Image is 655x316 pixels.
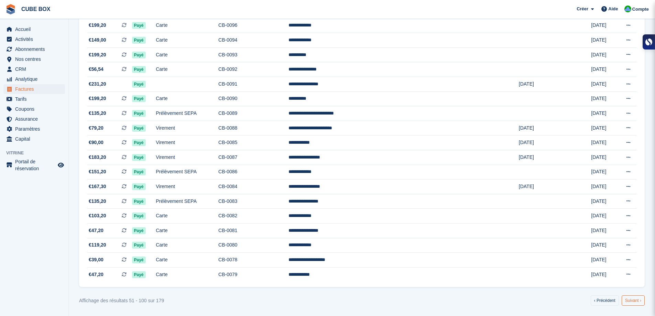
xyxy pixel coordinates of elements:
[624,6,631,12] img: Cube Box
[132,95,146,102] span: Payé
[15,74,56,84] span: Analytique
[156,106,218,121] td: Prélèvement SEPA
[591,194,614,209] td: [DATE]
[89,95,106,102] span: €199,20
[218,106,288,121] td: CB-0089
[89,80,106,88] span: €231,20
[89,36,106,44] span: €149,00
[591,121,614,135] td: [DATE]
[132,125,146,132] span: Payé
[89,241,106,249] span: €119,20
[218,253,288,268] td: CB-0078
[15,104,56,114] span: Coupons
[218,47,288,62] td: CB-0093
[132,110,146,117] span: Payé
[519,150,591,165] td: [DATE]
[591,253,614,268] td: [DATE]
[218,121,288,135] td: CB-0088
[15,84,56,94] span: Factures
[519,77,591,92] td: [DATE]
[132,227,146,234] span: Payé
[218,194,288,209] td: CB-0083
[15,24,56,34] span: Accueil
[156,150,218,165] td: Virement
[3,34,65,44] a: menu
[132,37,146,44] span: Payé
[15,94,56,104] span: Tarifs
[15,34,56,44] span: Activités
[156,18,218,33] td: Carte
[3,44,65,54] a: menu
[591,150,614,165] td: [DATE]
[591,106,614,121] td: [DATE]
[57,161,65,169] a: Boutique d'aperçu
[591,179,614,194] td: [DATE]
[3,84,65,94] a: menu
[3,94,65,104] a: menu
[591,77,614,92] td: [DATE]
[132,271,146,278] span: Payé
[577,6,588,12] span: Créer
[89,124,103,132] span: €79,20
[156,47,218,62] td: Carte
[218,179,288,194] td: CB-0084
[15,134,56,144] span: Capital
[15,114,56,124] span: Assurance
[6,150,68,156] span: Vitrine
[519,179,591,194] td: [DATE]
[132,81,146,88] span: Payé
[89,271,103,278] span: €47,20
[132,183,146,190] span: Payé
[632,6,649,13] span: Compte
[89,66,103,73] span: €56,54
[89,51,106,58] span: €199,20
[591,18,614,33] td: [DATE]
[89,227,103,234] span: €47,20
[89,110,106,117] span: €135,20
[3,54,65,64] a: menu
[156,238,218,253] td: Carte
[132,213,146,219] span: Payé
[89,168,106,175] span: €151,20
[591,267,614,282] td: [DATE]
[3,24,65,34] a: menu
[156,91,218,106] td: Carte
[132,242,146,249] span: Payé
[6,4,16,14] img: stora-icon-8386f47178a22dfd0bd8f6a31ec36ba5ce8667c1dd55bd0f319d3a0aa187defe.svg
[589,295,646,306] nav: Pages
[3,64,65,74] a: menu
[591,238,614,253] td: [DATE]
[132,257,146,263] span: Payé
[15,124,56,134] span: Paramètres
[3,124,65,134] a: menu
[89,154,106,161] span: €183,20
[156,179,218,194] td: Virement
[132,198,146,205] span: Payé
[89,212,106,219] span: €103,20
[156,194,218,209] td: Prélèvement SEPA
[591,295,619,306] a: Précédent
[218,91,288,106] td: CB-0090
[79,297,164,304] div: Affichage des résultats 51 - 100 sur 179
[156,267,218,282] td: Carte
[3,114,65,124] a: menu
[89,183,106,190] span: €167,30
[15,158,56,172] span: Portail de réservation
[89,256,103,263] span: €39,00
[15,54,56,64] span: Nos centres
[3,134,65,144] a: menu
[218,165,288,179] td: CB-0086
[156,33,218,48] td: Carte
[218,267,288,282] td: CB-0079
[591,47,614,62] td: [DATE]
[89,22,106,29] span: €199,20
[218,33,288,48] td: CB-0094
[591,135,614,150] td: [DATE]
[218,150,288,165] td: CB-0087
[3,74,65,84] a: menu
[156,121,218,135] td: Virement
[218,238,288,253] td: CB-0080
[591,224,614,238] td: [DATE]
[591,62,614,77] td: [DATE]
[156,135,218,150] td: Virement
